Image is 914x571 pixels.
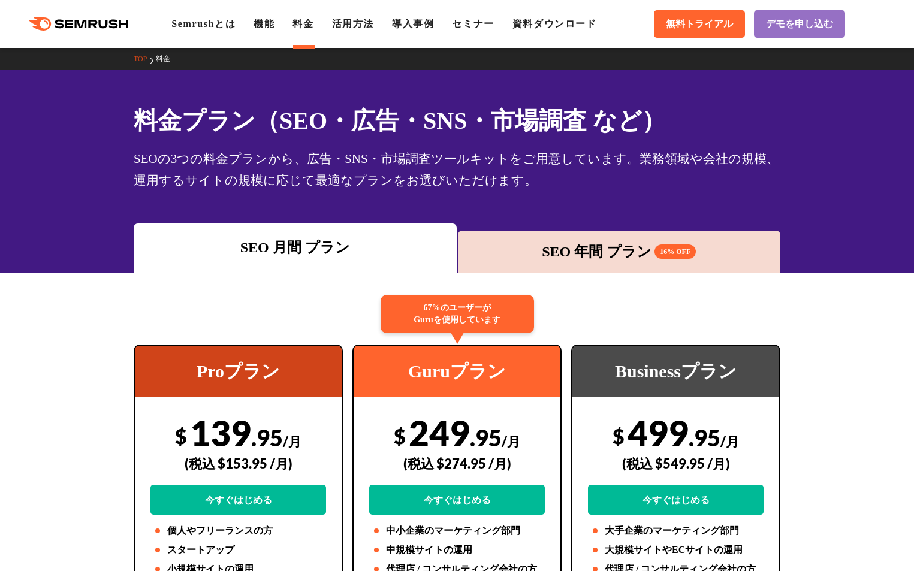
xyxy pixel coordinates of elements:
[175,424,187,448] span: $
[369,485,545,515] a: 今すぐはじめる
[654,244,696,259] span: 16% OFF
[254,19,274,29] a: 機能
[369,543,545,557] li: 中規模サイトの運用
[369,524,545,538] li: 中小企業のマーケティング部門
[512,19,597,29] a: 資料ダウンロード
[588,442,764,485] div: (税込 $549.95 /月)
[394,424,406,448] span: $
[666,18,733,31] span: 無料トライアル
[171,19,236,29] a: Semrushとは
[572,346,779,397] div: Businessプラン
[332,19,374,29] a: 活用方法
[134,55,156,63] a: TOP
[588,524,764,538] li: 大手企業のマーケティング部門
[613,424,625,448] span: $
[588,412,764,515] div: 499
[588,485,764,515] a: 今すぐはじめる
[588,543,764,557] li: 大規模サイトやECサイトの運用
[354,346,560,397] div: Guruプラン
[766,18,833,31] span: デモを申し込む
[156,55,179,63] a: 料金
[140,237,451,258] div: SEO 月間 プラン
[150,442,326,485] div: (税込 $153.95 /月)
[251,424,283,451] span: .95
[150,412,326,515] div: 139
[470,424,502,451] span: .95
[381,295,534,333] div: 67%のユーザーが Guruを使用しています
[150,524,326,538] li: 個人やフリーランスの方
[150,485,326,515] a: 今すぐはじめる
[150,543,326,557] li: スタートアップ
[464,241,775,262] div: SEO 年間 プラン
[720,433,739,449] span: /月
[689,424,720,451] span: .95
[283,433,301,449] span: /月
[369,412,545,515] div: 249
[134,148,780,191] div: SEOの3つの料金プランから、広告・SNS・市場調査ツールキットをご用意しています。業務領域や会社の規模、運用するサイトの規模に応じて最適なプランをお選びいただけます。
[134,103,780,138] h1: 料金プラン（SEO・広告・SNS・市場調査 など）
[135,346,342,397] div: Proプラン
[392,19,434,29] a: 導入事例
[502,433,520,449] span: /月
[369,442,545,485] div: (税込 $274.95 /月)
[754,10,845,38] a: デモを申し込む
[292,19,313,29] a: 料金
[654,10,745,38] a: 無料トライアル
[452,19,494,29] a: セミナー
